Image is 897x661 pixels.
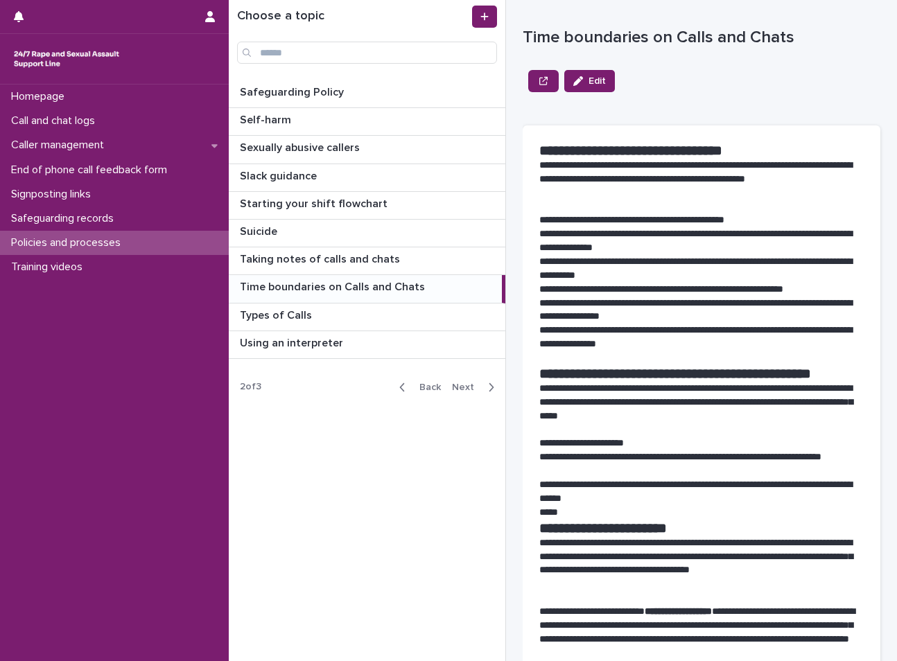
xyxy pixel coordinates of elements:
[240,278,428,294] p: Time boundaries on Calls and Chats
[6,188,102,201] p: Signposting links
[589,76,606,86] span: Edit
[240,222,280,238] p: Suicide
[446,381,505,394] button: Next
[229,247,505,275] a: Taking notes of calls and chatsTaking notes of calls and chats
[240,83,347,99] p: Safeguarding Policy
[6,261,94,274] p: Training videos
[240,334,346,350] p: Using an interpreter
[237,42,497,64] input: Search
[11,45,122,73] img: rhQMoQhaT3yELyF149Cw
[240,167,320,183] p: Slack guidance
[240,250,403,266] p: Taking notes of calls and chats
[229,136,505,164] a: Sexually abusive callersSexually abusive callers
[6,90,76,103] p: Homepage
[229,275,505,303] a: Time boundaries on Calls and ChatsTime boundaries on Calls and Chats
[229,220,505,247] a: SuicideSuicide
[6,164,178,177] p: End of phone call feedback form
[523,28,880,48] p: Time boundaries on Calls and Chats
[564,70,615,92] button: Edit
[411,382,441,392] span: Back
[240,306,315,322] p: Types of Calls
[237,9,469,24] h1: Choose a topic
[240,139,363,155] p: Sexually abusive callers
[6,212,125,225] p: Safeguarding records
[6,114,106,127] p: Call and chat logs
[229,80,505,108] a: Safeguarding PolicySafeguarding Policy
[229,331,505,359] a: Using an interpreterUsing an interpreter
[229,303,505,331] a: Types of CallsTypes of Calls
[229,108,505,136] a: Self-harmSelf-harm
[6,236,132,249] p: Policies and processes
[6,139,115,152] p: Caller management
[229,192,505,220] a: Starting your shift flowchartStarting your shift flowchart
[229,370,272,404] p: 2 of 3
[388,381,446,394] button: Back
[240,111,294,127] p: Self-harm
[452,382,482,392] span: Next
[229,164,505,192] a: Slack guidanceSlack guidance
[240,195,390,211] p: Starting your shift flowchart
